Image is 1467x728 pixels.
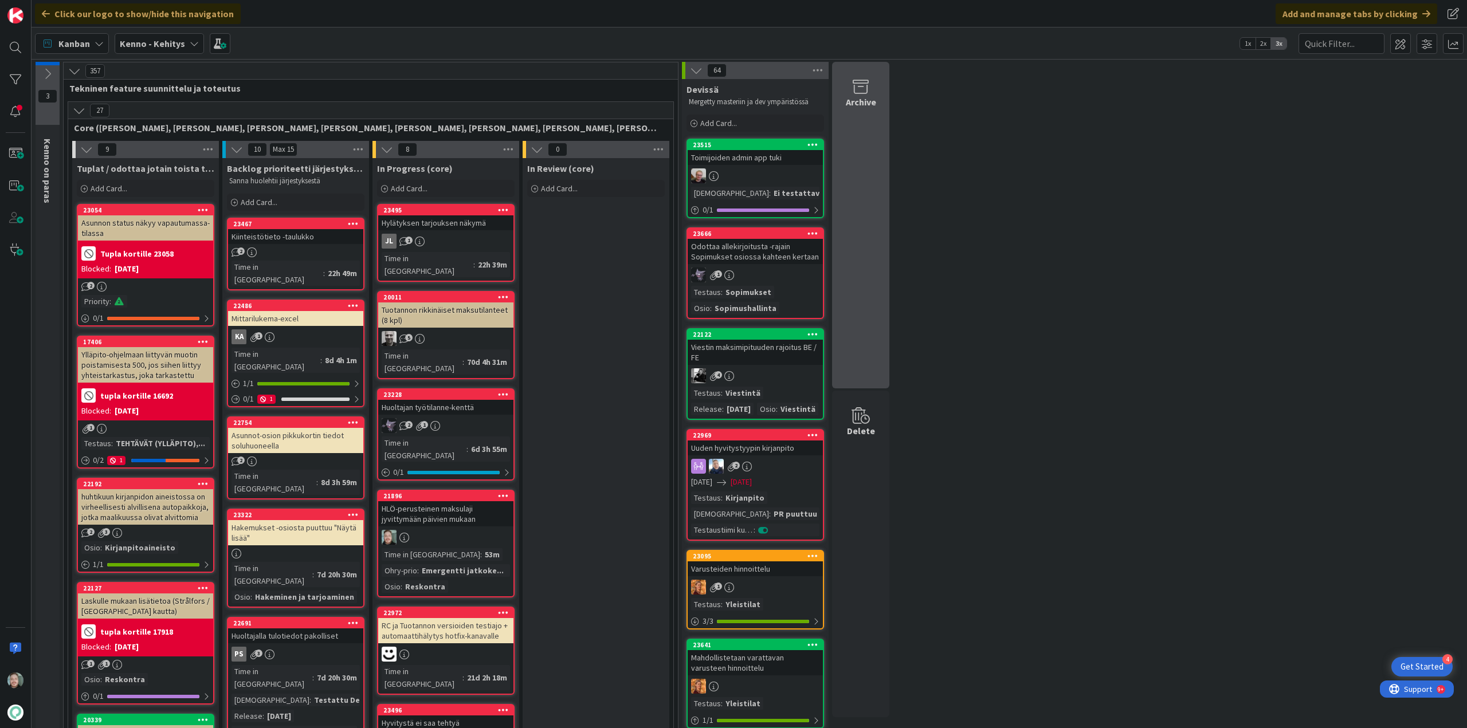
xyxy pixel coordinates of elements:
[228,428,363,453] div: Asunnot-osion pikkukortin tiedot soluhuoneella
[691,491,721,504] div: Testaus
[83,584,213,592] div: 22127
[78,347,213,383] div: Ylläpito-ohjelmaan liittyvän muotin poistamisesta 500, jos siihen liittyy yhteistarkastus, joka t...
[541,183,578,194] span: Add Card...
[688,551,823,561] div: 23095
[691,524,754,536] div: Testaustiimi kurkkaa
[383,609,513,617] div: 22972
[78,583,213,593] div: 22127
[228,520,363,545] div: Hakemukset -osiosta puuttuu "Näytä lisää"
[383,206,513,214] div: 23495
[723,598,763,611] div: Yleistilat
[309,694,311,706] span: :
[691,598,721,611] div: Testaus
[87,528,95,536] span: 2
[111,437,113,450] span: :
[378,465,513,479] div: 0/1
[700,118,737,128] span: Add Card...
[229,176,362,186] p: Sanna huolehtii järjestyksestä
[250,591,252,603] span: :
[383,492,513,500] div: 21896
[382,665,462,690] div: Time in [GEOGRAPHIC_DATA]
[81,405,111,417] div: Blocked:
[732,462,740,469] span: 2
[723,491,767,504] div: Kirjanpito
[1256,38,1271,49] span: 2x
[24,2,52,15] span: Support
[689,97,822,107] p: Mergetty masteriin ja dev ympäristössä
[93,690,104,702] span: 0 / 1
[228,329,363,344] div: KA
[74,122,659,133] span: Core (Pasi, Jussi, JaakkoHä, Jyri, Leo, MikkoK, Väinö, MattiH)
[378,205,513,215] div: 23495
[691,267,706,282] img: LM
[78,337,213,347] div: 17406
[688,430,823,440] div: 22969
[1276,3,1437,24] div: Add and manage tabs by clicking
[548,143,567,156] span: 0
[693,431,823,439] div: 22969
[378,647,513,662] div: MH
[688,229,823,264] div: 23666Odottaa allekirjoitusta -rajain Sopimukset osiossa kahteen kertaan
[402,580,448,593] div: Reskontra
[378,530,513,545] div: VP
[233,220,363,228] div: 23467
[233,302,363,310] div: 22486
[382,580,401,593] div: Osio
[378,705,513,715] div: 23496
[228,618,363,643] div: 22691Huoltajalla tulotiedot pakolliset
[382,349,462,375] div: Time in [GEOGRAPHIC_DATA]
[232,261,323,286] div: Time in [GEOGRAPHIC_DATA]
[382,436,466,462] div: Time in [GEOGRAPHIC_DATA]
[7,7,23,23] img: Visit kanbanzone.com
[7,672,23,688] img: VP
[688,140,823,165] div: 23515Toimijoiden admin app tuki
[405,237,413,244] span: 1
[228,647,363,662] div: PS
[378,400,513,415] div: Huoltajan työtilanne-kenttä
[691,403,722,415] div: Release
[383,293,513,301] div: 20011
[232,562,312,587] div: Time in [GEOGRAPHIC_DATA]
[255,650,262,657] span: 3
[100,541,102,554] span: :
[227,163,364,174] span: Backlog prioriteetti järjestyksessä (core)
[378,302,513,328] div: Tuotannon rikkinäiset maksutilanteet (8 kpl)
[273,147,294,152] div: Max 15
[83,206,213,214] div: 23054
[228,229,363,244] div: Kiinteistötieto -taulukko
[378,234,513,249] div: JL
[262,710,264,722] span: :
[85,64,105,78] span: 357
[97,143,117,156] span: 9
[378,501,513,526] div: HLÖ-perusteinen maksulaji jyvittymään päivien mukaan
[715,583,722,590] span: 1
[421,421,428,428] span: 1
[688,239,823,264] div: Odottaa allekirjoitusta -rajain Sopimukset osiossa kahteen kertaan
[691,697,721,710] div: Testaus
[228,219,363,244] div: 23467Kiinteistötieto -taulukko
[382,564,417,577] div: Ohry-prio
[83,480,213,488] div: 22192
[255,332,262,340] span: 1
[464,671,510,684] div: 21d 2h 18m
[228,301,363,326] div: 22486Mittarilukema-excel
[228,301,363,311] div: 22486
[693,552,823,560] div: 23095
[382,234,397,249] div: JL
[316,476,318,489] span: :
[691,580,706,595] img: TL
[382,418,397,433] img: LM
[233,511,363,519] div: 23322
[87,282,95,289] span: 2
[77,163,214,174] span: Tuplat / odottaa jotain toista tikettiä
[462,671,464,684] span: :
[78,557,213,572] div: 1/1
[1240,38,1256,49] span: 1x
[252,591,357,603] div: Hakeminen ja tarjoaminen
[78,479,213,489] div: 22192
[378,215,513,230] div: Hylätyksen tarjouksen näkymä
[78,205,213,215] div: 23054
[1271,38,1286,49] span: 3x
[228,418,363,428] div: 22754
[69,82,664,94] span: Tekninen feature suunnittelu ja toteutus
